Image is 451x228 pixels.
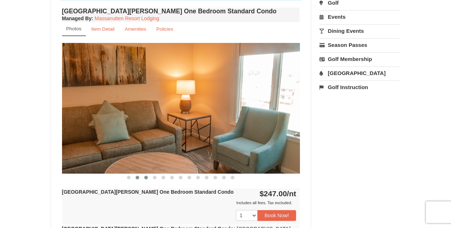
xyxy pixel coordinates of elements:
div: Includes all fees. Tax excluded. [62,199,296,206]
button: Book Now! [257,210,296,221]
a: [GEOGRAPHIC_DATA] [319,66,400,80]
a: Photos [62,22,86,36]
img: 18876286-190-c668afff.jpg [62,43,300,173]
span: Managed By [62,16,92,21]
h4: [GEOGRAPHIC_DATA][PERSON_NAME] One Bedroom Standard Condo [62,8,300,15]
a: Golf Instruction [319,80,400,94]
a: Item Detail [87,22,119,36]
a: Season Passes [319,38,400,52]
strong: [GEOGRAPHIC_DATA][PERSON_NAME] One Bedroom Standard Condo [62,189,234,195]
a: Events [319,10,400,23]
span: /nt [287,189,296,198]
a: Amenities [120,22,151,36]
a: Policies [151,22,178,36]
strong: $247.00 [260,189,296,198]
small: Amenities [125,26,146,32]
a: Massanutten Resort Lodging [95,16,159,21]
small: Item Detail [91,26,115,32]
a: Golf Membership [319,52,400,66]
small: Policies [156,26,173,32]
a: Dining Events [319,24,400,38]
strong: : [62,16,93,21]
small: Photos [66,26,81,31]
